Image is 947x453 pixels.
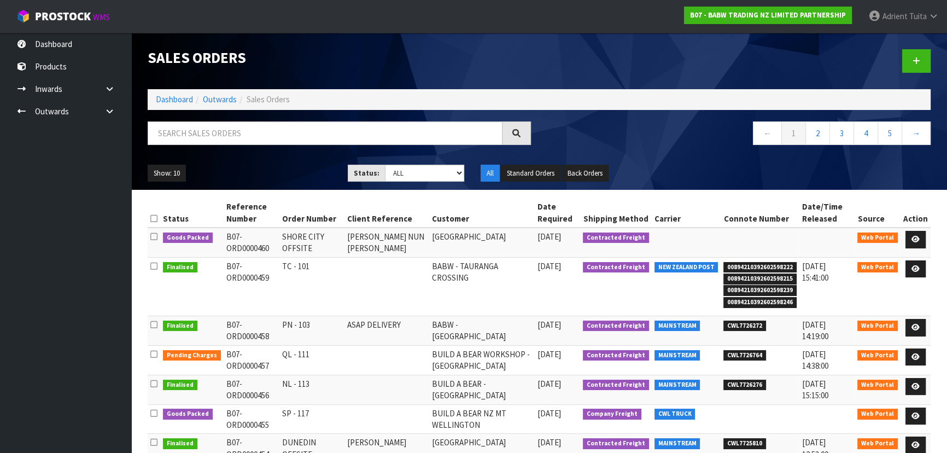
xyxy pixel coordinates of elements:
span: Finalised [163,380,197,391]
th: Connote Number [721,198,799,228]
a: 1 [781,121,806,145]
span: [DATE] [537,320,561,330]
span: [DATE] [537,408,561,419]
input: Search sales orders [148,121,502,145]
span: Web Portal [857,233,898,243]
span: 00894210392602598215 [723,274,797,284]
a: Dashboard [156,94,193,104]
span: [DATE] [537,261,561,271]
th: Carrier [652,198,721,228]
span: Finalised [163,438,197,449]
a: 3 [829,121,854,145]
span: [DATE] 14:38:00 [802,349,828,371]
a: B07 - BABW TRADING NZ LIMITED PARTNERSHIP [684,7,852,24]
span: Web Portal [857,409,898,420]
td: B07-ORD0000457 [224,345,279,375]
td: B07-ORD0000456 [224,375,279,404]
span: Pending Charges [163,350,221,361]
span: Contracted Freight [583,262,649,273]
td: B07-ORD0000460 [224,228,279,257]
span: 00894210392602598222 [723,262,797,273]
small: WMS [93,12,110,22]
strong: Status: [354,169,379,178]
span: Web Portal [857,262,898,273]
th: Reference Number [224,198,279,228]
span: [DATE] [537,437,561,448]
td: B07-ORD0000459 [224,257,279,316]
nav: Page navigation [547,121,931,148]
th: Customer [429,198,535,228]
img: cube-alt.png [16,9,30,23]
span: Contracted Freight [583,380,649,391]
span: CWL7726764 [723,350,766,361]
td: B07-ORD0000458 [224,316,279,346]
span: Contracted Freight [583,438,649,449]
span: CWL7726276 [723,380,766,391]
th: Date/Time Released [799,198,855,228]
td: TC - 101 [279,257,344,316]
span: Contracted Freight [583,233,649,243]
td: ASAP DELIVERY [344,316,430,346]
span: Web Portal [857,380,898,391]
span: [DATE] 14:19:00 [802,320,828,341]
th: Status [160,198,224,228]
span: Web Portal [857,350,898,361]
span: MAINSTREAM [654,350,700,361]
span: 00894210392602598239 [723,285,797,296]
td: BUILD A BEAR WORKSHOP - [GEOGRAPHIC_DATA] [429,345,535,375]
span: Web Portal [857,321,898,332]
th: Action [901,198,931,228]
span: CWL TRUCK [654,409,695,420]
a: Outwards [203,94,237,104]
th: Shipping Method [580,198,652,228]
a: 5 [878,121,902,145]
span: [DATE] [537,231,561,242]
td: QL - 111 [279,345,344,375]
span: Finalised [163,321,197,332]
button: Standard Orders [501,165,560,182]
span: Goods Packed [163,233,213,243]
a: 4 [854,121,878,145]
a: 2 [805,121,830,145]
span: Goods Packed [163,409,213,420]
td: [PERSON_NAME] NUN [PERSON_NAME] [344,228,430,257]
span: CWL7726272 [723,321,766,332]
button: Back Orders [562,165,609,182]
td: BUILD A BEAR NZ MT WELLINGTON [429,404,535,434]
strong: B07 - BABW TRADING NZ LIMITED PARTNERSHIP [690,10,846,20]
span: [DATE] 15:41:00 [802,261,828,283]
span: [DATE] 15:15:00 [802,379,828,400]
span: Sales Orders [247,94,290,104]
span: ProStock [35,9,91,24]
td: SP - 117 [279,404,344,434]
th: Date Required [535,198,581,228]
span: CWL7725810 [723,438,766,449]
td: [GEOGRAPHIC_DATA] [429,228,535,257]
span: Web Portal [857,438,898,449]
button: Show: 10 [148,165,186,182]
th: Order Number [279,198,344,228]
td: BABW - [GEOGRAPHIC_DATA] [429,316,535,346]
span: Company Freight [583,409,641,420]
span: Contracted Freight [583,350,649,361]
span: NEW ZEALAND POST [654,262,718,273]
a: → [902,121,931,145]
span: Tuita [909,11,927,21]
span: MAINSTREAM [654,321,700,332]
span: MAINSTREAM [654,380,700,391]
span: Finalised [163,262,197,273]
button: All [481,165,500,182]
td: PN - 103 [279,316,344,346]
td: NL - 113 [279,375,344,404]
th: Client Reference [344,198,430,228]
span: MAINSTREAM [654,438,700,449]
span: [DATE] [537,379,561,389]
span: Adrient [882,11,908,21]
td: SHORE CITY OFFSITE [279,228,344,257]
span: [DATE] [537,349,561,359]
span: Contracted Freight [583,321,649,332]
td: BUILD A BEAR - [GEOGRAPHIC_DATA] [429,375,535,404]
a: ← [753,121,782,145]
h1: Sales Orders [148,49,531,66]
td: BABW - TAURANGA CROSSING [429,257,535,316]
